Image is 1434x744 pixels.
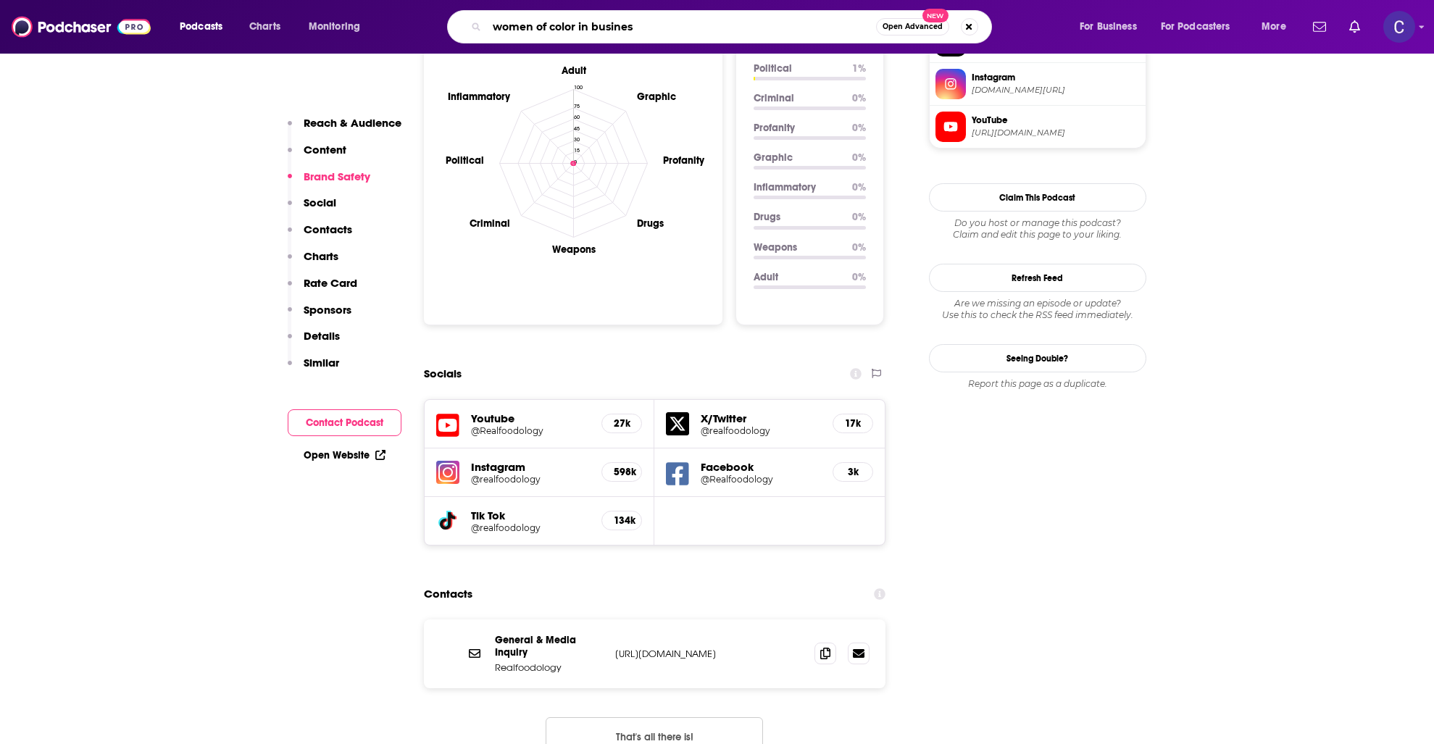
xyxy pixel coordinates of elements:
[288,356,339,383] button: Similar
[445,154,483,166] text: Political
[929,298,1146,321] div: Are we missing an episode or update? Use this to check the RSS feed immediately.
[972,128,1140,138] span: https://www.youtube.com/@Realfoodology
[304,222,352,236] p: Contacts
[304,276,357,290] p: Rate Card
[288,170,370,196] button: Brand Safety
[929,217,1146,229] span: Do you host or manage this podcast?
[573,102,579,109] tspan: 75
[1161,17,1230,37] span: For Podcasters
[304,249,338,263] p: Charts
[471,522,591,533] a: @realfoodology
[288,196,336,222] button: Social
[160,85,244,95] div: Keywords by Traffic
[929,378,1146,390] div: Report this page as a duplicate.
[180,17,222,37] span: Podcasts
[935,112,1140,142] a: YouTube[URL][DOMAIN_NAME]
[288,249,338,276] button: Charts
[12,13,151,41] img: Podchaser - Follow, Share and Rate Podcasts
[754,241,841,254] p: Weapons
[304,196,336,209] p: Social
[471,509,591,522] h5: Tik Tok
[288,409,401,436] button: Contact Podcast
[852,211,866,223] p: 0 %
[436,461,459,484] img: iconImage
[701,474,821,485] a: @Realfoodology
[424,580,472,608] h2: Contacts
[304,329,340,343] p: Details
[845,417,861,430] h5: 17k
[144,84,156,96] img: tab_keywords_by_traffic_grey.svg
[852,151,866,164] p: 0 %
[304,303,351,317] p: Sponsors
[288,276,357,303] button: Rate Card
[461,10,1006,43] div: Search podcasts, credits, & more...
[560,64,586,76] text: Adult
[495,661,604,674] p: Realfoodology
[41,23,71,35] div: v 4.0.25
[573,158,576,164] tspan: 0
[309,17,360,37] span: Monitoring
[573,135,579,142] tspan: 30
[551,243,595,256] text: Weapons
[754,211,841,223] p: Drugs
[876,18,949,35] button: Open AdvancedNew
[852,271,866,283] p: 0 %
[852,122,866,134] p: 0 %
[845,466,861,478] h5: 3k
[573,84,582,91] tspan: 100
[614,417,630,430] h5: 27k
[288,329,340,356] button: Details
[471,425,591,436] a: @Realfoodology
[637,217,664,230] text: Drugs
[1070,15,1155,38] button: open menu
[304,116,401,130] p: Reach & Audience
[701,411,821,425] h5: X/Twitter
[288,303,351,330] button: Sponsors
[573,114,579,120] tspan: 60
[754,62,841,75] p: Political
[852,62,866,75] p: 1 %
[701,425,821,436] a: @realfoodology
[23,38,35,49] img: website_grey.svg
[573,147,579,154] tspan: 15
[55,85,130,95] div: Domain Overview
[170,15,241,38] button: open menu
[754,92,841,104] p: Criminal
[754,271,841,283] p: Adult
[424,360,462,388] h2: Socials
[495,634,604,659] p: General & Media Inquiry
[1383,11,1415,43] button: Show profile menu
[240,15,289,38] a: Charts
[883,23,943,30] span: Open Advanced
[39,84,51,96] img: tab_domain_overview_orange.svg
[1383,11,1415,43] img: User Profile
[487,15,876,38] input: Search podcasts, credits, & more...
[1307,14,1332,39] a: Show notifications dropdown
[288,222,352,249] button: Contacts
[663,154,705,166] text: Profanity
[304,143,346,156] p: Content
[38,38,159,49] div: Domain: [DOMAIN_NAME]
[1343,14,1366,39] a: Show notifications dropdown
[852,92,866,104] p: 0 %
[614,466,630,478] h5: 598k
[304,170,370,183] p: Brand Safety
[972,71,1140,84] span: Instagram
[471,474,591,485] a: @realfoodology
[23,23,35,35] img: logo_orange.svg
[1151,15,1251,38] button: open menu
[754,181,841,193] p: Inflammatory
[972,114,1140,127] span: YouTube
[573,125,579,131] tspan: 45
[1080,17,1137,37] span: For Business
[304,356,339,369] p: Similar
[754,151,841,164] p: Graphic
[471,460,591,474] h5: Instagram
[852,181,866,193] p: 0 %
[929,217,1146,241] div: Claim and edit this page to your liking.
